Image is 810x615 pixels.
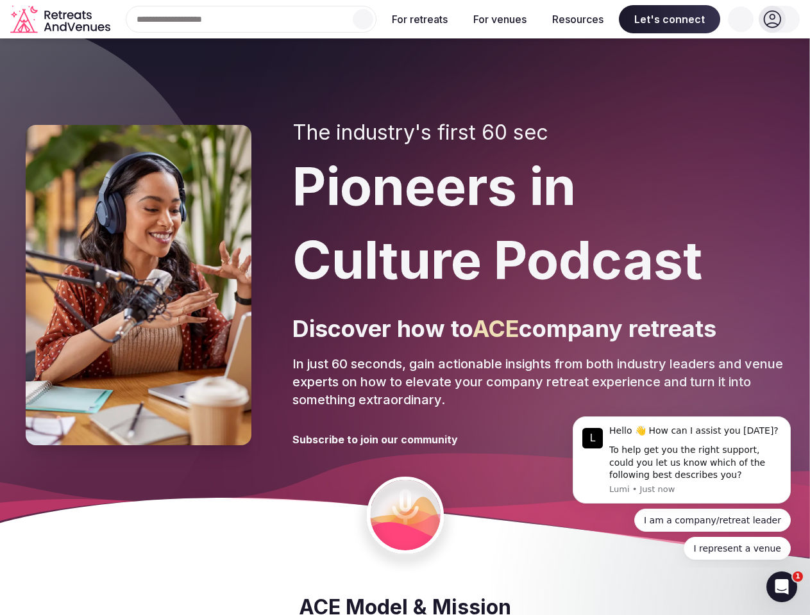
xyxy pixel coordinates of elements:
[292,313,784,345] p: Discover how to company retreats
[793,571,803,582] span: 1
[292,432,458,447] h3: Subscribe to join our community
[292,150,784,297] h1: Pioneers in Culture Podcast
[292,120,784,145] h2: The industry's first 60 sec
[766,571,797,602] iframe: Intercom live chat
[10,5,113,34] a: Visit the homepage
[463,5,537,33] button: For venues
[26,125,251,445] img: Pioneers in Culture Podcast
[10,5,113,34] svg: Retreats and Venues company logo
[553,405,810,568] iframe: Intercom notifications message
[292,355,784,409] p: In just 60 seconds, gain actionable insights from both industry leaders and venue experts on how ...
[542,5,614,33] button: Resources
[619,5,720,33] span: Let's connect
[382,5,458,33] button: For retreats
[473,315,519,343] span: ACE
